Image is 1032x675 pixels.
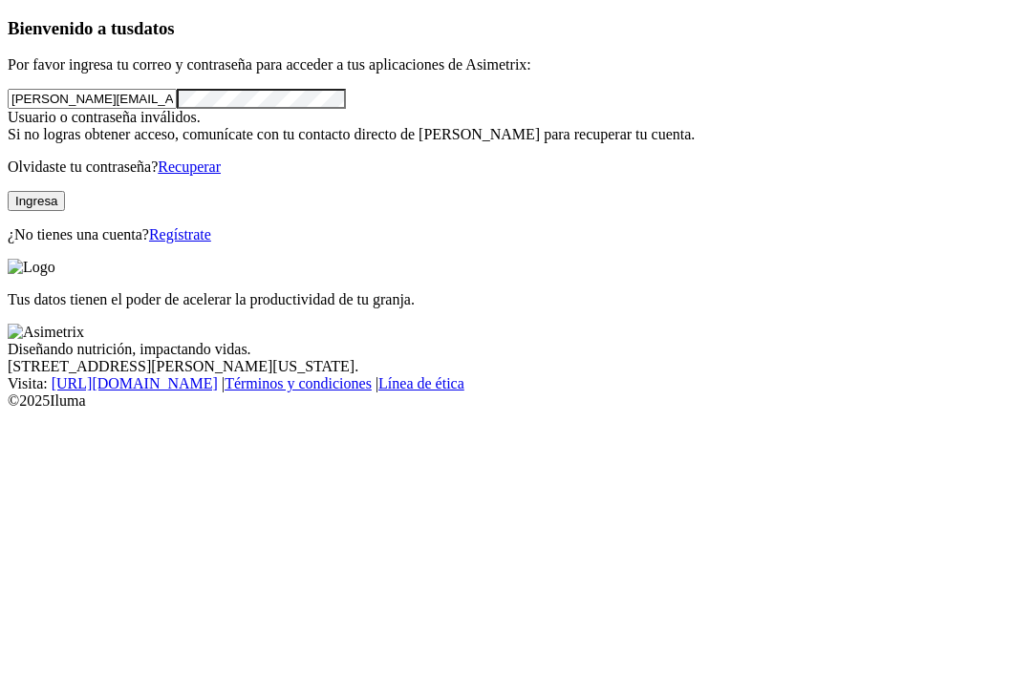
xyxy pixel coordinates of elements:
[8,392,1024,410] div: © 2025 Iluma
[158,158,221,175] a: Recuperar
[8,158,1024,176] p: Olvidaste tu contraseña?
[134,18,175,38] span: datos
[225,375,372,391] a: Términos y condiciones
[8,18,1024,39] h3: Bienvenido a tus
[8,109,1024,143] div: Usuario o contraseña inválidos. Si no logras obtener acceso, comunícate con tu contacto directo d...
[8,56,1024,74] p: Por favor ingresa tu correo y contraseña para acceder a tus aplicaciones de Asimetrix:
[8,89,177,109] input: Tu correo
[8,324,84,341] img: Asimetrix
[8,191,65,211] button: Ingresa
[8,226,1024,243] p: ¿No tienes una cuenta?
[378,375,464,391] a: Línea de ética
[8,341,1024,358] div: Diseñando nutrición, impactando vidas.
[8,291,1024,308] p: Tus datos tienen el poder de acelerar la productividad de tu granja.
[8,259,55,276] img: Logo
[8,358,1024,375] div: [STREET_ADDRESS][PERSON_NAME][US_STATE].
[52,375,218,391] a: [URL][DOMAIN_NAME]
[8,375,1024,392] div: Visita : | |
[149,226,211,243] a: Regístrate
